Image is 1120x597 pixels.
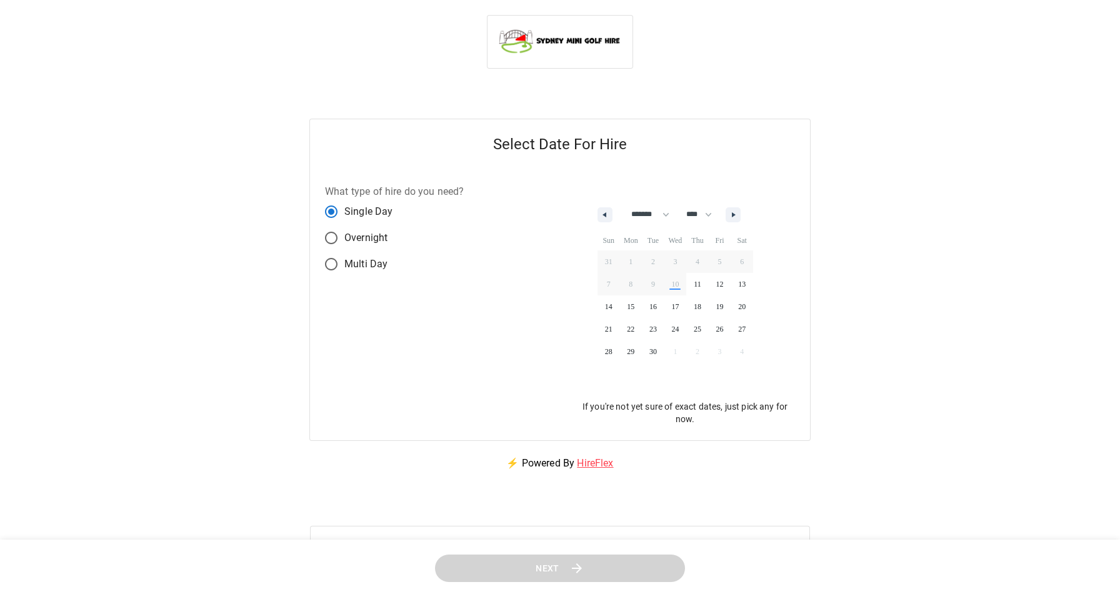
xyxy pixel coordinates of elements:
button: 23 [642,318,664,340]
button: 30 [642,340,664,363]
span: 30 [649,340,657,363]
button: 25 [686,318,709,340]
span: 13 [738,273,746,295]
button: 17 [664,295,687,318]
button: 21 [597,318,620,340]
button: 1 [620,250,642,273]
span: 7 [607,273,611,295]
button: 16 [642,295,664,318]
label: What type of hire do you need? [325,184,464,199]
span: 14 [605,295,612,318]
p: If you're not yet sure of exact dates, just pick any for now. [575,400,795,425]
span: 17 [671,295,679,318]
button: 5 [709,250,731,273]
button: 13 [731,273,753,295]
a: HireFlex [577,457,613,469]
span: 26 [716,318,724,340]
button: 28 [597,340,620,363]
span: Fri [709,230,731,250]
button: 22 [620,318,642,340]
span: 3 [673,250,677,273]
span: Thu [686,230,709,250]
span: 9 [651,273,655,295]
button: 4 [686,250,709,273]
span: Sun [597,230,620,250]
span: 4 [696,250,699,273]
span: 27 [738,318,746,340]
span: 12 [716,273,724,295]
button: 14 [597,295,620,318]
span: 8 [629,273,632,295]
button: 29 [620,340,642,363]
span: 19 [716,295,724,318]
span: Overnight [344,230,387,245]
span: 6 [740,250,744,273]
span: 20 [738,295,746,318]
button: 11 [686,273,709,295]
p: ⚡ Powered By [491,441,628,486]
button: 2 [642,250,664,273]
span: 28 [605,340,612,363]
button: 24 [664,318,687,340]
button: 19 [709,295,731,318]
span: 25 [694,318,701,340]
button: 3 [664,250,687,273]
img: Sydney Mini Golf Hire logo [497,26,622,56]
span: 11 [694,273,701,295]
span: 23 [649,318,657,340]
span: 15 [627,295,634,318]
h5: Select Date For Hire [310,119,810,169]
span: 16 [649,295,657,318]
span: 21 [605,318,612,340]
span: 5 [718,250,722,273]
span: 1 [629,250,632,273]
button: 18 [686,295,709,318]
span: 18 [694,295,701,318]
button: 26 [709,318,731,340]
span: 24 [671,318,679,340]
span: Sat [731,230,753,250]
span: 22 [627,318,634,340]
span: 2 [651,250,655,273]
span: 29 [627,340,634,363]
button: 15 [620,295,642,318]
button: 9 [642,273,664,295]
button: 27 [731,318,753,340]
span: Single Day [344,204,393,219]
span: Multi Day [344,257,387,272]
span: Tue [642,230,664,250]
button: 20 [731,295,753,318]
button: 10 [664,273,687,295]
button: 12 [709,273,731,295]
button: 7 [597,273,620,295]
button: 8 [620,273,642,295]
span: Wed [664,230,687,250]
button: 6 [731,250,753,273]
span: Mon [620,230,642,250]
span: 10 [671,273,679,295]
